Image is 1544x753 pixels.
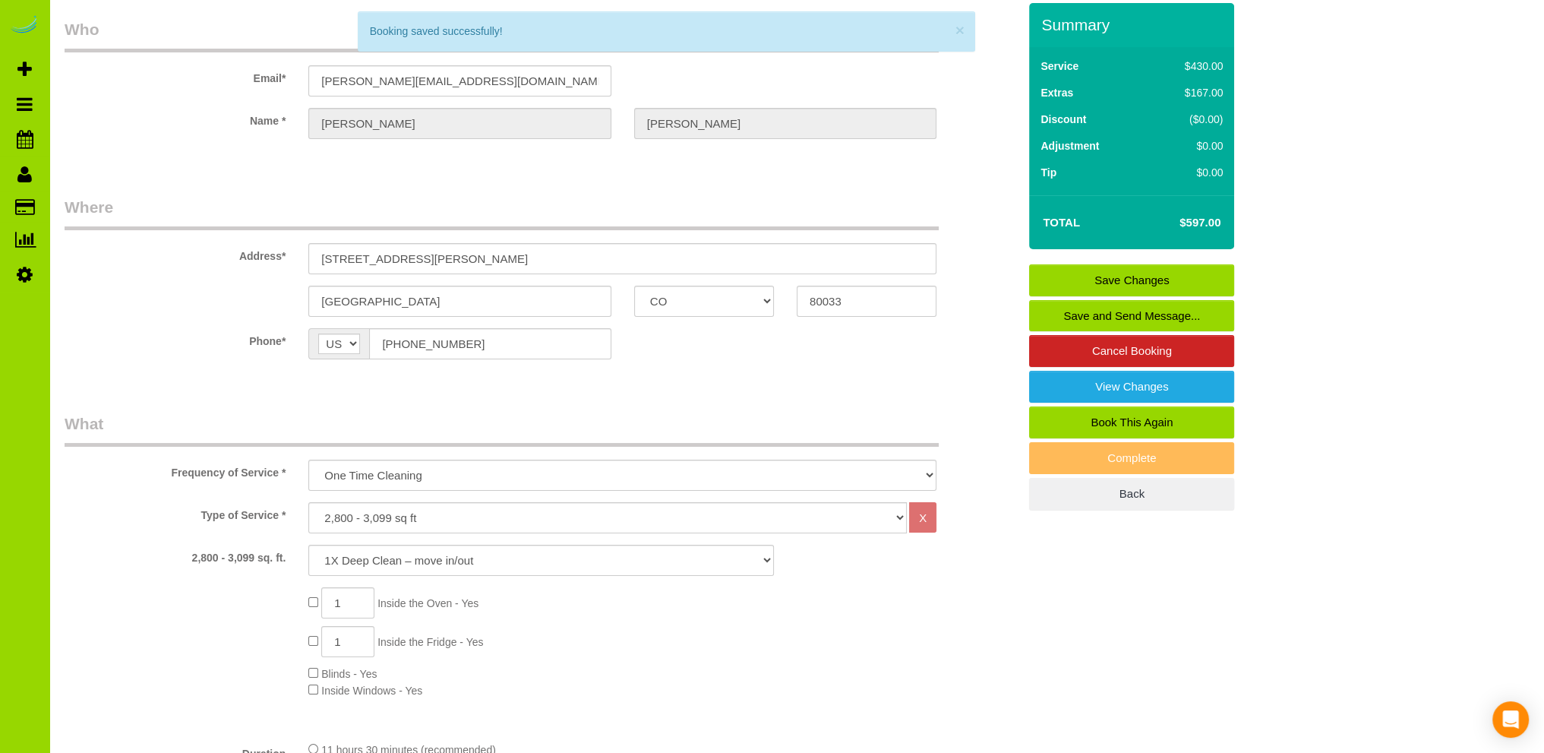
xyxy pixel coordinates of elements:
button: × [955,22,965,38]
legend: Who [65,18,939,52]
div: Booking saved successfully! [370,24,963,39]
a: Save Changes [1029,264,1234,296]
legend: What [65,413,939,447]
label: Type of Service * [53,502,297,523]
div: $0.00 [1153,138,1224,153]
div: $0.00 [1153,165,1224,180]
div: $167.00 [1153,85,1224,100]
a: Book This Again [1029,407,1234,438]
label: Email* [53,65,297,86]
input: First Name* [308,108,611,139]
a: View Changes [1029,371,1234,403]
a: Back [1029,478,1234,510]
h3: Summary [1041,16,1227,33]
div: $430.00 [1153,59,1224,74]
span: Inside the Oven - Yes [377,597,478,609]
h4: $597.00 [1134,217,1220,229]
label: 2,800 - 3,099 sq. ft. [53,545,297,565]
input: Phone* [369,328,611,359]
label: Frequency of Service * [53,460,297,480]
label: Phone* [53,328,297,349]
strong: Total [1043,216,1080,229]
label: Discount [1040,112,1086,127]
label: Tip [1040,165,1056,180]
span: Blinds - Yes [321,668,377,680]
label: Name * [53,108,297,128]
div: ($0.00) [1153,112,1224,127]
input: Email* [308,65,611,96]
legend: Where [65,196,939,230]
input: Zip Code* [797,286,936,317]
img: Automaid Logo [9,15,39,36]
a: Cancel Booking [1029,335,1234,367]
input: Last Name* [634,108,936,139]
label: Service [1040,59,1078,74]
input: City* [308,286,611,317]
label: Adjustment [1040,138,1099,153]
div: Open Intercom Messenger [1492,701,1529,738]
span: Inside Windows - Yes [321,685,422,697]
label: Address* [53,243,297,264]
span: Inside the Fridge - Yes [377,636,483,648]
a: Save and Send Message... [1029,300,1234,332]
label: Extras [1040,85,1073,100]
